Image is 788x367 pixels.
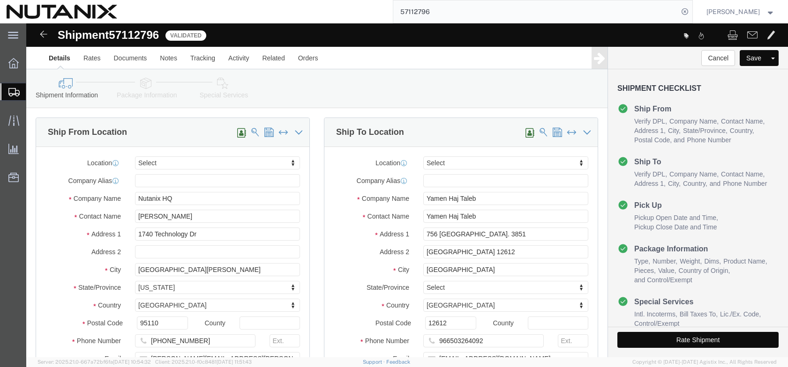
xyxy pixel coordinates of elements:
[363,359,386,365] a: Support
[706,7,760,17] span: Ray Hirata
[217,359,252,365] span: [DATE] 11:51:43
[386,359,410,365] a: Feedback
[632,358,777,366] span: Copyright © [DATE]-[DATE] Agistix Inc., All Rights Reserved
[7,5,117,19] img: logo
[113,359,151,365] span: [DATE] 10:54:32
[706,6,775,17] button: [PERSON_NAME]
[38,359,151,365] span: Server: 2025.21.0-667a72bf6fa
[393,0,678,23] input: Search for shipment number, reference number
[26,23,788,357] iframe: FS Legacy Container
[155,359,252,365] span: Client: 2025.21.0-f0c8481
